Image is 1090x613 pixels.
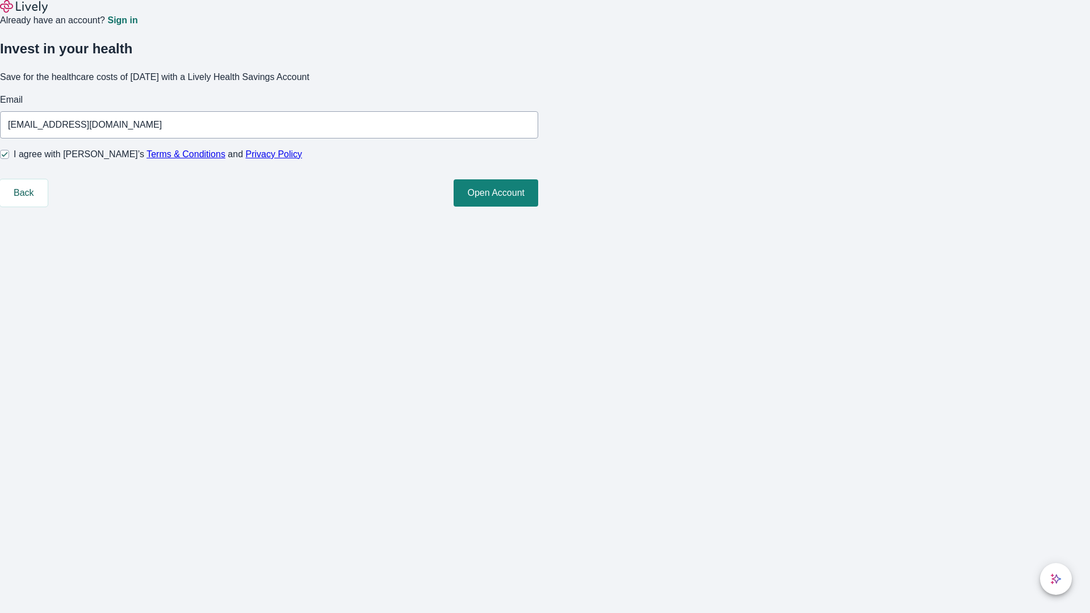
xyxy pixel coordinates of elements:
span: I agree with [PERSON_NAME]’s and [14,148,302,161]
button: Open Account [454,179,538,207]
a: Sign in [107,16,137,25]
a: Terms & Conditions [146,149,225,159]
a: Privacy Policy [246,149,303,159]
svg: Lively AI Assistant [1050,573,1062,585]
button: chat [1040,563,1072,595]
